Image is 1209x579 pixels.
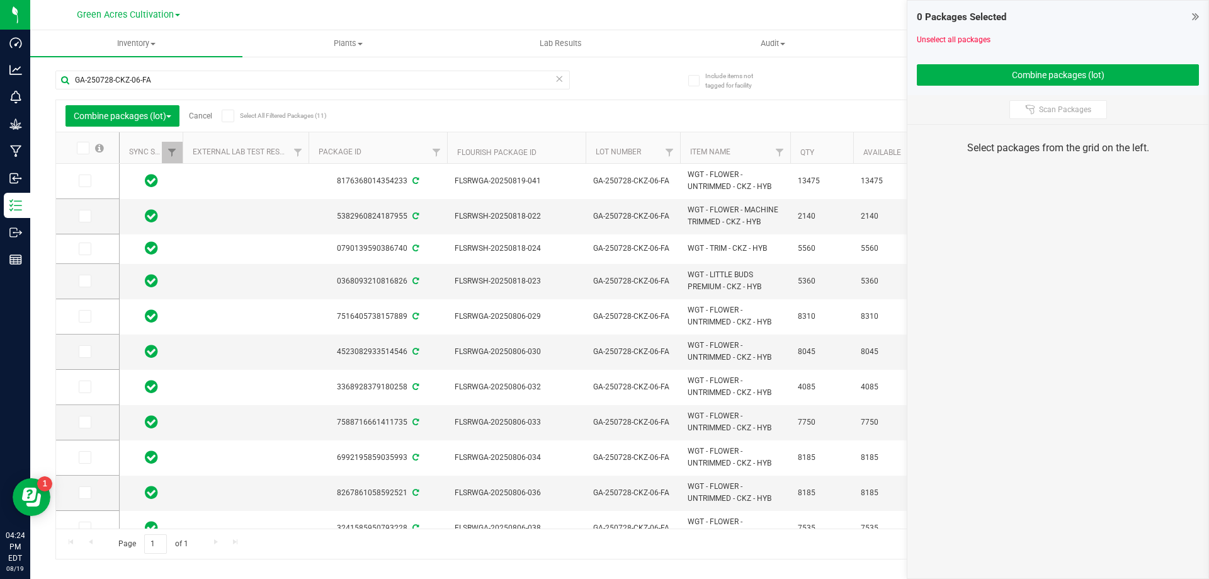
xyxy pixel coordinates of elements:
span: GA-250728-CKZ-06-FA [593,522,673,534]
span: 4085 [798,381,846,393]
span: 13475 [861,175,909,187]
span: 8310 [861,311,909,323]
span: 5360 [798,275,846,287]
span: Sync from Compliance System [411,524,419,532]
span: In Sync [145,272,158,290]
div: 6992195859035993 [307,452,449,464]
span: Sync from Compliance System [411,347,419,356]
a: Qty [800,148,814,157]
span: GA-250728-CKZ-06-FA [593,311,673,323]
span: WGT - FLOWER - UNTRIMMED - CKZ - HYB [688,375,783,399]
span: In Sync [145,307,158,325]
span: FLSRWGA-20250806-034 [455,452,578,464]
a: Plants [242,30,455,57]
span: Sync from Compliance System [411,382,419,391]
span: Green Acres Cultivation [77,9,174,20]
span: WGT - FLOWER - MACHINE TRIMMED - CKZ - HYB [688,204,783,228]
span: 2140 [798,210,846,222]
span: Include items not tagged for facility [705,71,768,90]
span: Clear [555,71,564,87]
span: Plants [243,38,454,49]
a: Filter [769,142,790,163]
span: In Sync [145,239,158,257]
span: In Sync [145,378,158,396]
a: Item Name [690,147,730,156]
span: Sync from Compliance System [411,488,419,497]
input: 1 [144,534,167,554]
div: 3241585950793228 [307,522,449,534]
span: 8185 [798,452,846,464]
span: FLSRWGA-20250806-036 [455,487,578,499]
a: Package ID [319,147,361,156]
div: 3368928379180258 [307,381,449,393]
span: 7750 [861,416,909,428]
span: WGT - TRIM - CKZ - HYB [688,243,783,255]
inline-svg: Inventory [9,199,22,212]
span: Page of 1 [108,534,198,554]
span: 8310 [798,311,846,323]
span: Sync from Compliance System [411,418,419,427]
p: 04:24 PM EDT [6,530,25,564]
span: WGT - FLOWER - UNTRIMMED - CKZ - HYB [688,516,783,540]
span: 8045 [861,346,909,358]
span: Lab Results [523,38,599,49]
span: FLSRWSH-20250818-024 [455,243,578,255]
span: 2140 [861,210,909,222]
span: WGT - FLOWER - UNTRIMMED - CKZ - HYB [688,481,783,505]
span: 5560 [861,243,909,255]
a: Flourish Package ID [457,148,536,157]
span: 7750 [798,416,846,428]
a: Sync Status [129,147,178,156]
span: 5560 [798,243,846,255]
span: FLSRWSH-20250818-022 [455,210,578,222]
span: 8045 [798,346,846,358]
a: Inventory Counts [879,30,1091,57]
iframe: Resource center unread badge [37,476,52,491]
span: Sync from Compliance System [411,453,419,462]
span: Sync from Compliance System [411,312,419,321]
span: WGT - FLOWER - UNTRIMMED - CKZ - HYB [688,445,783,469]
span: GA-250728-CKZ-06-FA [593,487,673,499]
span: FLSRWGA-20250806-033 [455,416,578,428]
span: In Sync [145,484,158,502]
button: Scan Packages [1009,100,1107,119]
p: 08/19 [6,564,25,573]
inline-svg: Inbound [9,172,22,185]
button: Combine packages (lot) [65,105,179,127]
span: Select All Filtered Packages (11) [240,112,303,119]
inline-svg: Analytics [9,64,22,76]
span: Select all records on this page [95,144,104,152]
span: 8185 [861,487,909,499]
span: 8185 [798,487,846,499]
div: 8176368014354233 [307,175,449,187]
iframe: Resource center [13,478,50,516]
a: Cancel [189,112,212,120]
span: GA-250728-CKZ-06-FA [593,452,673,464]
span: WGT - FLOWER - UNTRIMMED - CKZ - HYB [688,340,783,364]
a: Audit [667,30,879,57]
a: Lab Results [455,30,667,57]
div: 7516405738157889 [307,311,449,323]
span: Sync from Compliance System [411,244,419,253]
span: FLSRWSH-20250818-023 [455,275,578,287]
span: In Sync [145,172,158,190]
span: FLSRWGA-20250806-038 [455,522,578,534]
a: External Lab Test Result [193,147,292,156]
span: 8185 [861,452,909,464]
a: Filter [162,142,183,163]
span: Audit [667,38,878,49]
button: Combine packages (lot) [917,64,1199,86]
span: GA-250728-CKZ-06-FA [593,381,673,393]
span: 7535 [861,522,909,534]
a: Inventory [30,30,242,57]
span: 13475 [798,175,846,187]
span: 4085 [861,381,909,393]
inline-svg: Reports [9,253,22,266]
div: 5382960824187955 [307,210,449,222]
div: 7588716661411735 [307,416,449,428]
span: GA-250728-CKZ-06-FA [593,275,673,287]
div: 4523082933514546 [307,346,449,358]
a: Lot Number [596,147,641,156]
div: 8267861058592521 [307,487,449,499]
